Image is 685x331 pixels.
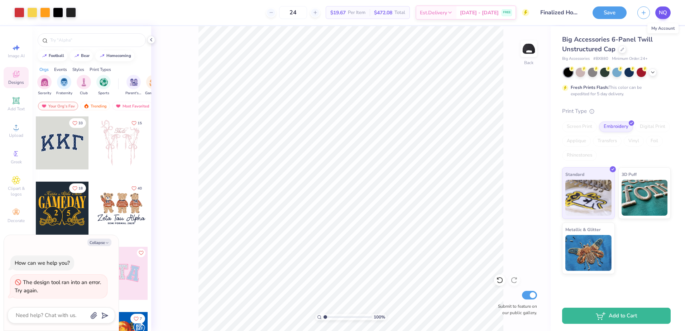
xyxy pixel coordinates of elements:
input: – – [279,6,307,19]
img: most_fav.gif [115,104,121,109]
span: Standard [565,171,584,178]
div: My Account [647,23,679,33]
button: filter button [77,75,91,96]
button: Like [137,249,145,257]
div: The design tool ran into an error. Try again. [15,279,101,294]
span: Sorority [38,91,51,96]
div: Trending [80,102,110,110]
button: Like [128,183,145,193]
button: Collapse [87,239,111,246]
div: Your Org's Fav [38,102,78,110]
img: trend_line.gif [99,54,105,58]
button: football [38,51,67,61]
span: Decorate [8,218,25,224]
span: 7 [140,317,142,321]
div: Print Type [562,107,671,115]
input: Try "Alpha" [49,37,141,44]
label: Submit to feature on our public gallery. [494,303,537,316]
div: Styles [72,66,84,73]
div: filter for Sorority [37,75,52,96]
span: Clipart & logos [4,186,29,197]
button: filter button [56,75,72,96]
input: Untitled Design [535,5,587,20]
span: Designs [8,80,24,85]
div: football [49,54,64,58]
span: Big Accessories 6-Panel Twill Unstructured Cap [562,35,653,53]
div: Events [54,66,67,73]
div: filter for Game Day [145,75,162,96]
div: This color can be expedited for 5 day delivery. [571,84,659,97]
div: Vinyl [624,136,644,147]
button: Like [69,118,86,128]
span: Metallic & Glitter [565,226,601,233]
span: 100 % [374,314,385,320]
button: bear [70,51,93,61]
span: Game Day [145,91,162,96]
img: Game Day Image [149,78,158,86]
span: # BX880 [593,56,608,62]
span: Total [394,9,405,16]
span: $19.67 [330,9,346,16]
div: Digital Print [635,121,670,132]
img: trending.gif [83,104,89,109]
div: Applique [562,136,591,147]
img: Club Image [80,78,88,86]
button: Like [128,118,145,128]
img: Standard [565,180,612,216]
span: Sports [98,91,109,96]
span: $472.08 [374,9,392,16]
div: Transfers [593,136,622,147]
img: Sports Image [100,78,108,86]
span: Upload [9,133,23,138]
span: FREE [503,10,511,15]
button: filter button [96,75,111,96]
div: Embroidery [599,121,633,132]
img: Metallic & Glitter [565,235,612,271]
span: Add Text [8,106,25,112]
span: NQ [659,9,667,17]
div: Print Types [90,66,111,73]
img: trend_line.gif [74,54,80,58]
div: filter for Fraternity [56,75,72,96]
button: Like [130,314,145,323]
div: filter for Club [77,75,91,96]
button: filter button [125,75,142,96]
span: 18 [78,187,83,190]
span: Greek [11,159,22,165]
button: filter button [37,75,52,96]
button: Add to Cart [562,308,671,324]
button: Save [593,6,627,19]
img: most_fav.gif [41,104,47,109]
strong: Fresh Prints Flash: [571,85,609,90]
span: Big Accessories [562,56,590,62]
button: filter button [145,75,162,96]
div: Screen Print [562,121,597,132]
div: Back [524,59,533,66]
img: Fraternity Image [60,78,68,86]
span: Per Item [348,9,365,16]
div: homecoming [106,54,131,58]
span: 33 [78,121,83,125]
span: Est. Delivery [420,9,447,16]
img: Sorority Image [40,78,49,86]
div: bear [81,54,90,58]
div: Orgs [39,66,49,73]
button: Like [69,183,86,193]
div: filter for Sports [96,75,111,96]
span: Fraternity [56,91,72,96]
span: 15 [138,121,142,125]
span: 40 [138,187,142,190]
a: NQ [655,6,671,19]
span: 3D Puff [622,171,637,178]
img: Parent's Weekend Image [130,78,138,86]
button: homecoming [95,51,134,61]
span: Club [80,91,88,96]
img: Back [522,42,536,56]
div: filter for Parent's Weekend [125,75,142,96]
span: Parent's Weekend [125,91,142,96]
img: 3D Puff [622,180,668,216]
div: How can we help you? [15,259,70,267]
span: Image AI [8,53,25,59]
div: Rhinestones [562,150,597,161]
div: Most Favorited [112,102,153,110]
